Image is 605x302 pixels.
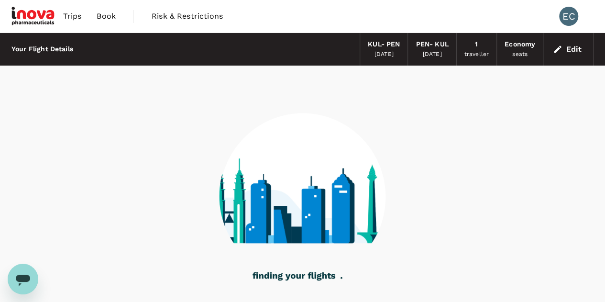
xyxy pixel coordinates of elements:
[63,11,82,22] span: Trips
[341,277,342,279] g: .
[559,7,578,26] div: EC
[97,11,116,22] span: Book
[11,6,55,27] img: iNova Pharmaceuticals
[512,50,528,59] div: seats
[475,39,478,50] div: 1
[423,50,442,59] div: [DATE]
[253,272,335,281] g: finding your flights
[416,39,448,50] div: PEN - KUL
[8,264,38,294] iframe: Button to launch messaging window
[464,50,489,59] div: traveller
[551,42,585,57] button: Edit
[505,39,535,50] div: Economy
[374,50,394,59] div: [DATE]
[11,44,73,55] div: Your Flight Details
[152,11,223,22] span: Risk & Restrictions
[368,39,400,50] div: KUL - PEN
